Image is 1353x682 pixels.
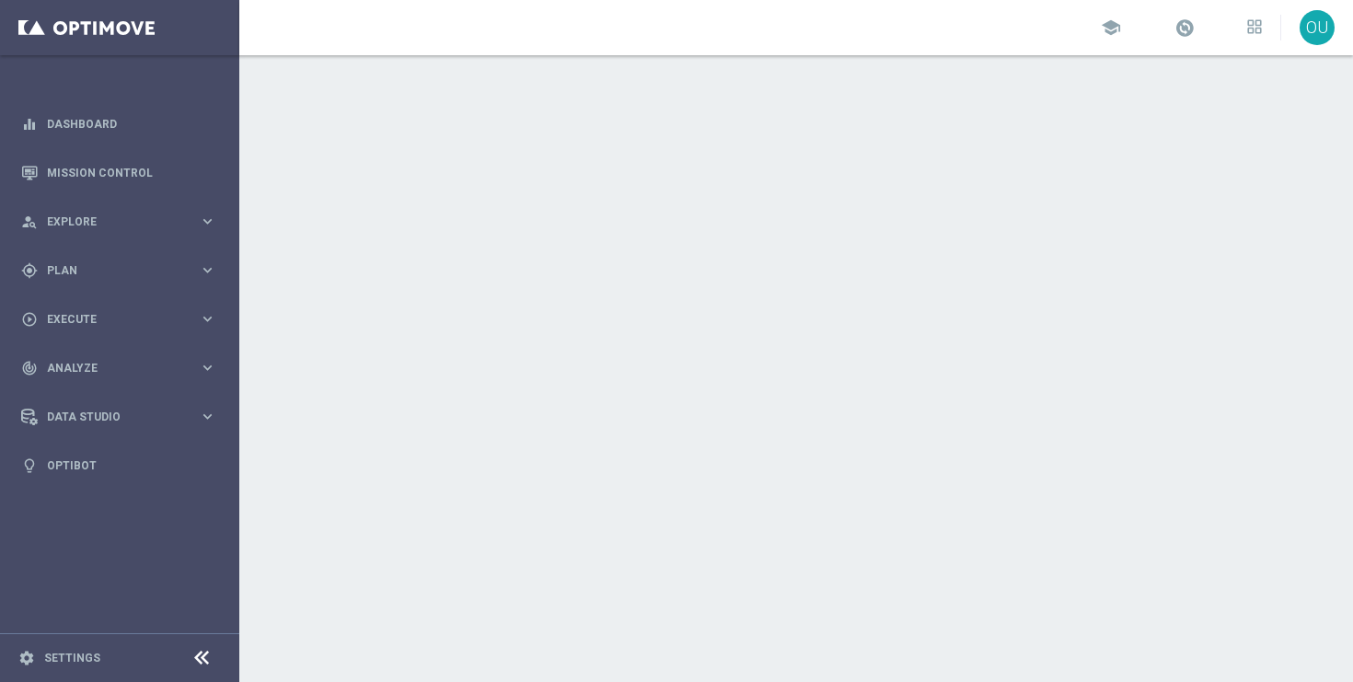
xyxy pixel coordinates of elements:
button: play_circle_outline Execute keyboard_arrow_right [20,312,217,327]
i: settings [18,650,35,666]
i: play_circle_outline [21,311,38,328]
button: Mission Control [20,166,217,180]
i: person_search [21,214,38,230]
a: Mission Control [47,148,216,197]
span: Data Studio [47,411,199,422]
div: Optibot [21,441,216,490]
span: school [1101,17,1121,38]
div: Analyze [21,360,199,376]
i: gps_fixed [21,262,38,279]
button: track_changes Analyze keyboard_arrow_right [20,361,217,376]
i: keyboard_arrow_right [199,408,216,425]
button: equalizer Dashboard [20,117,217,132]
i: keyboard_arrow_right [199,213,216,230]
a: Settings [44,653,100,664]
span: Analyze [47,363,199,374]
div: Execute [21,311,199,328]
i: keyboard_arrow_right [199,359,216,376]
span: Explore [47,216,199,227]
button: gps_fixed Plan keyboard_arrow_right [20,263,217,278]
a: Optibot [47,441,216,490]
i: equalizer [21,116,38,133]
button: lightbulb Optibot [20,458,217,473]
div: Mission Control [21,148,216,197]
div: Explore [21,214,199,230]
i: track_changes [21,360,38,376]
div: Dashboard [21,99,216,148]
a: Dashboard [47,99,216,148]
div: Plan [21,262,199,279]
i: lightbulb [21,457,38,474]
div: OU [1300,10,1335,45]
span: Plan [47,265,199,276]
span: Execute [47,314,199,325]
button: person_search Explore keyboard_arrow_right [20,214,217,229]
div: Data Studio [21,409,199,425]
i: keyboard_arrow_right [199,261,216,279]
button: Data Studio keyboard_arrow_right [20,410,217,424]
i: keyboard_arrow_right [199,310,216,328]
